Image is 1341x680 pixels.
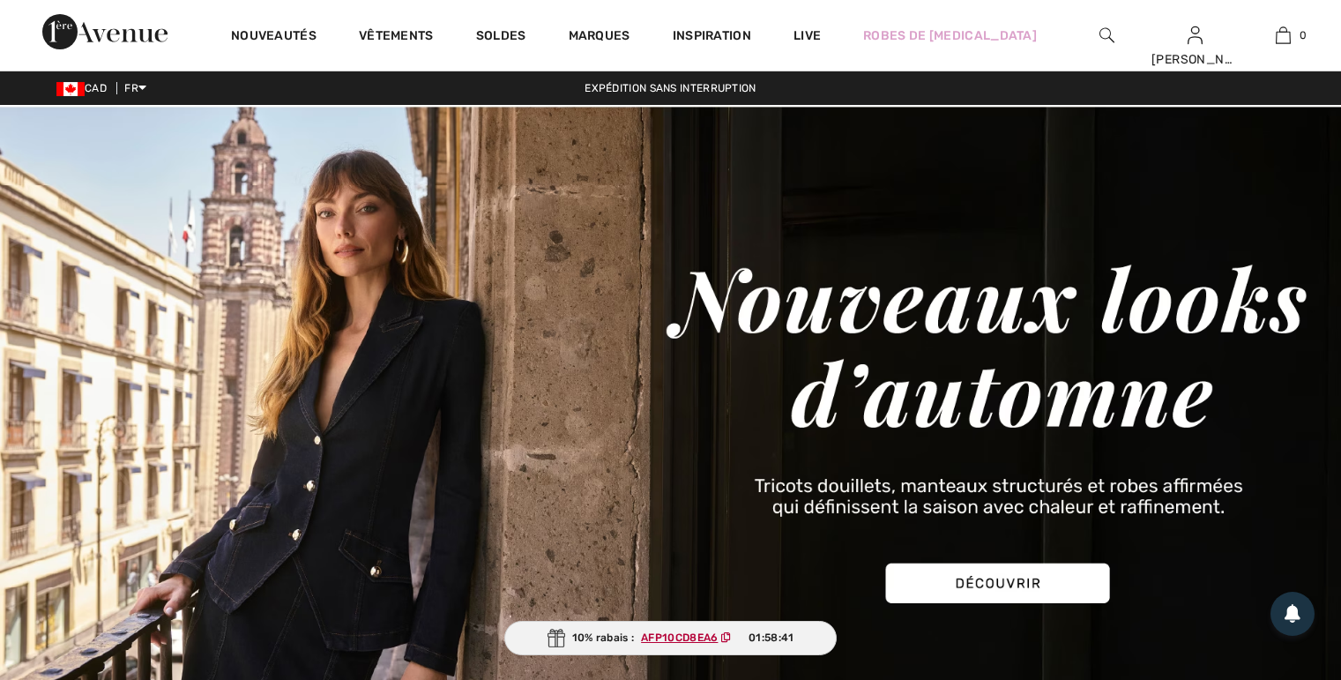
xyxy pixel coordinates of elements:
[56,82,114,94] span: CAD
[56,82,85,96] img: Canadian Dollar
[548,629,565,647] img: Gift.svg
[749,630,793,646] span: 01:58:41
[793,26,821,45] a: Live
[476,28,526,47] a: Soldes
[569,28,630,47] a: Marques
[863,26,1037,45] a: Robes de [MEDICAL_DATA]
[1300,27,1307,43] span: 0
[504,621,838,655] div: 10% rabais :
[124,82,146,94] span: FR
[641,631,718,644] ins: AFP10CD8EA6
[1099,25,1114,46] img: recherche
[1240,25,1326,46] a: 0
[231,28,317,47] a: Nouveautés
[673,28,751,47] span: Inspiration
[1276,25,1291,46] img: Mon panier
[1188,25,1203,46] img: Mes infos
[1151,50,1238,69] div: [PERSON_NAME]
[42,14,168,49] img: 1ère Avenue
[1188,26,1203,43] a: Se connecter
[359,28,434,47] a: Vêtements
